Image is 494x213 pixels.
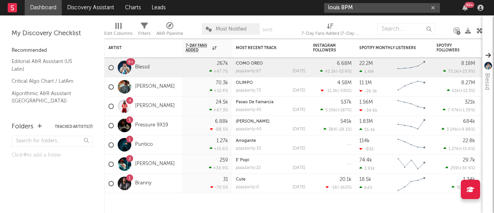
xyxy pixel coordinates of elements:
[210,88,228,93] div: +12.4 %
[337,108,350,112] span: +187 %
[156,29,183,38] div: A&R Pipeline
[359,100,373,105] div: 1.56M
[463,138,475,143] div: 22.8k
[338,89,350,93] span: -535 %
[236,46,294,50] div: Most Recent Track
[337,80,352,85] div: 4.58M
[394,174,429,193] svg: Chart title
[236,139,305,143] div: Arrogante
[359,89,377,94] div: -26.5k
[337,70,350,74] span: -53.9 %
[328,128,336,132] span: 384
[135,83,175,90] a: [PERSON_NAME]
[236,100,305,104] div: Pasao De Famarcia
[236,147,261,151] div: popularity: 33
[459,166,474,170] span: +34.9 %
[465,2,474,8] div: 99 +
[323,127,352,132] div: ( )
[135,64,150,71] a: Blessd
[459,70,474,74] span: +23.9 %
[236,158,305,162] div: E' Popi
[331,186,337,190] span: -16
[443,69,475,74] div: ( )
[12,29,93,38] div: My Discovery Checklist
[450,166,458,170] span: 259
[12,89,85,105] a: Algorithmic A&R Assistant ([GEOGRAPHIC_DATA])
[293,89,305,93] div: [DATE]
[463,119,475,124] div: 684k
[461,61,475,66] div: 8.18M
[236,177,305,182] div: Cute
[236,127,262,131] div: popularity: 40
[135,161,175,167] a: [PERSON_NAME]
[460,186,474,190] span: -64.3 %
[463,158,475,163] div: 29.7k
[359,80,372,85] div: 11.1M
[462,5,468,11] button: 99+
[135,103,175,109] a: [PERSON_NAME]
[210,127,228,132] div: -88.5 %
[293,166,305,170] div: [DATE]
[236,185,259,189] div: popularity: 0
[209,107,228,112] div: +67.3 %
[217,61,228,66] div: 267k
[215,119,228,124] div: 6.88k
[210,146,228,151] div: +15.6 %
[436,43,464,53] div: Spotify Followers
[12,122,34,131] div: Folders
[209,165,228,170] div: +34.9 %
[448,70,458,74] span: 73.1k
[359,46,417,50] div: Spotify Monthly Listeners
[460,108,474,112] span: +1.59 %
[447,128,457,132] span: 3.24k
[337,61,352,66] div: 6.68M
[104,29,132,38] div: Edit Columns
[108,46,166,50] div: Artist
[262,28,272,32] button: Save
[321,88,352,93] div: ( )
[313,43,340,53] div: Instagram Followers
[216,100,228,105] div: 24.5k
[443,107,475,112] div: ( )
[236,81,253,85] a: OLIMPO
[210,185,228,190] div: -70.5 %
[447,88,475,93] div: ( )
[216,80,228,85] div: 70.3k
[359,177,371,182] div: 18.5k
[12,46,93,55] div: Recommended
[460,147,474,151] span: +15.6 %
[209,69,228,74] div: +47.7 %
[236,61,305,66] div: COMO OREO
[326,185,352,190] div: ( )
[337,128,350,132] span: -28.1 %
[443,146,475,151] div: ( )
[135,141,153,148] a: Puntico
[55,125,93,129] button: Tracked Artists(7)
[293,69,305,73] div: [DATE]
[394,135,429,155] svg: Chart title
[458,128,474,132] span: +9.88 %
[338,186,350,190] span: -162 %
[301,19,359,42] div: 7-Day Fans Added (7-Day Fans Added)
[236,177,245,182] a: Cute
[461,80,475,85] div: 8.27M
[138,29,151,38] div: Filters
[12,151,93,160] div: Click to add a folder.
[359,138,370,143] div: 114k
[293,185,305,189] div: [DATE]
[448,108,458,112] span: 7.47k
[394,77,429,97] svg: Chart title
[359,119,373,124] div: 1.83M
[236,100,274,104] a: Pasao De Famarcia
[359,147,374,152] div: -832
[186,43,210,53] span: 7-Day Fans Added
[236,108,261,112] div: popularity: 45
[340,177,352,182] div: 20.1k
[452,185,475,190] div: ( )
[465,100,475,105] div: 321k
[236,119,269,124] a: [PERSON_NAME]
[12,77,85,85] a: Critical Algo Chart / LatAm
[104,19,132,42] div: Edit Columns
[293,147,305,151] div: [DATE]
[236,166,261,170] div: popularity: 22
